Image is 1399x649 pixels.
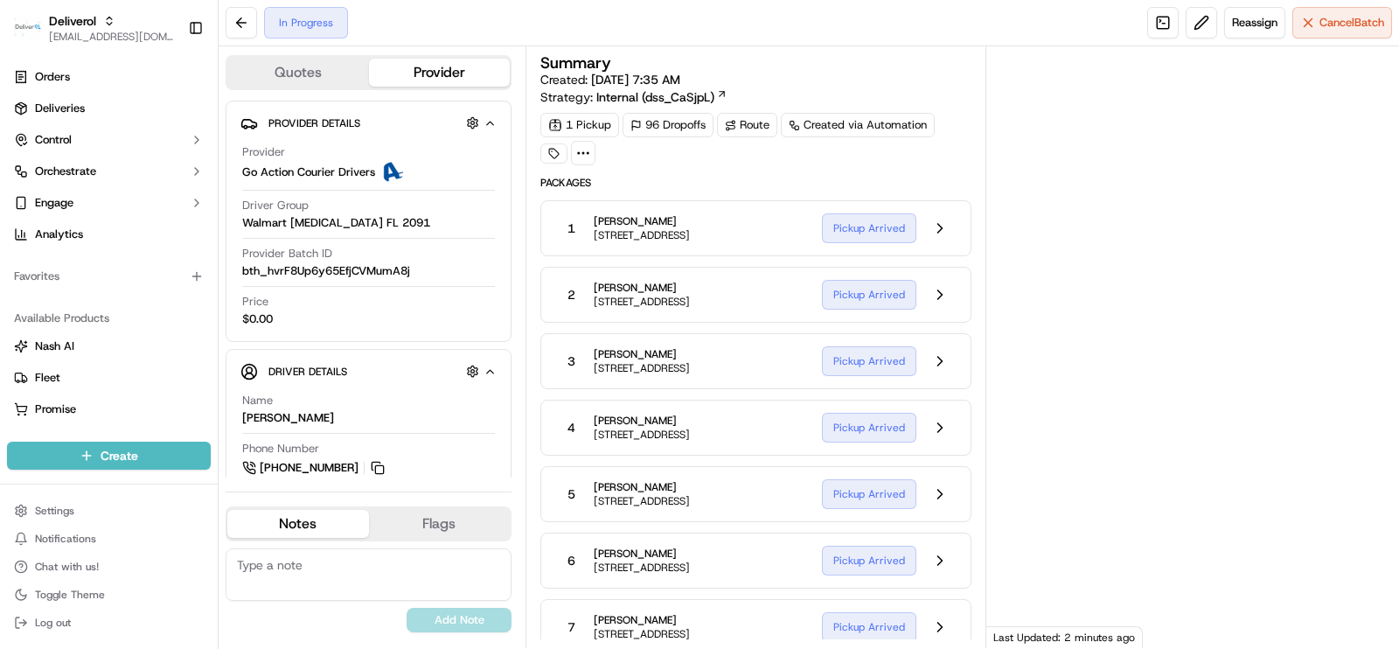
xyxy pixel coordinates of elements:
[594,281,690,295] span: [PERSON_NAME]
[596,88,714,106] span: Internal (dss_CaSjpL)
[242,215,430,231] span: Walmart [MEDICAL_DATA] FL 2091
[7,395,211,423] button: Promise
[35,616,71,630] span: Log out
[781,113,935,137] a: Created via Automation
[7,157,211,185] button: Orchestrate
[382,162,403,183] img: ActionCourier.png
[540,71,680,88] span: Created:
[540,88,727,106] div: Strategy:
[7,332,211,360] button: Nash AI
[594,228,690,242] span: [STREET_ADDRESS]
[591,72,680,87] span: [DATE] 7:35 AM
[35,227,83,242] span: Analytics
[567,552,575,569] span: 6
[242,246,332,262] span: Provider Batch ID
[35,101,85,116] span: Deliveries
[594,347,690,361] span: [PERSON_NAME]
[268,365,347,379] span: Driver Details
[260,460,358,476] span: [PHONE_NUMBER]
[49,12,96,30] button: Deliverol
[227,510,369,538] button: Notes
[1292,7,1392,38] button: CancelBatch
[594,613,690,627] span: [PERSON_NAME]
[7,364,211,392] button: Fleet
[7,220,211,248] a: Analytics
[35,164,96,179] span: Orchestrate
[14,370,204,386] a: Fleet
[242,294,268,310] span: Price
[240,108,497,137] button: Provider Details
[594,480,690,494] span: [PERSON_NAME]
[35,588,105,602] span: Toggle Theme
[7,527,211,551] button: Notifications
[35,338,74,354] span: Nash AI
[594,561,690,575] span: [STREET_ADDRESS]
[7,262,211,290] div: Favorites
[7,94,211,122] a: Deliveries
[35,560,99,574] span: Chat with us!
[7,583,211,607] button: Toggle Theme
[7,126,211,154] button: Control
[594,361,690,375] span: [STREET_ADDRESS]
[14,338,204,354] a: Nash AI
[7,442,211,470] button: Create
[594,295,690,309] span: [STREET_ADDRESS]
[7,555,211,579] button: Chat with us!
[540,55,611,71] h3: Summary
[1319,15,1384,31] span: Cancel Batch
[268,116,360,130] span: Provider Details
[7,7,181,49] button: DeliverolDeliverol[EMAIL_ADDRESS][DOMAIN_NAME]
[717,113,777,137] div: Route
[242,458,387,478] a: [PHONE_NUMBER]
[594,627,690,641] span: [STREET_ADDRESS]
[240,357,497,386] button: Driver Details
[7,611,211,635] button: Log out
[594,428,690,442] span: [STREET_ADDRESS]
[1232,15,1277,31] span: Reassign
[14,401,204,417] a: Promise
[242,198,309,213] span: Driver Group
[369,510,511,538] button: Flags
[567,618,575,636] span: 7
[242,410,334,426] div: [PERSON_NAME]
[7,499,211,523] button: Settings
[35,132,72,148] span: Control
[242,164,375,180] span: Go Action Courier Drivers
[35,69,70,85] span: Orders
[242,441,319,457] span: Phone Number
[7,63,211,91] a: Orders
[567,485,575,503] span: 5
[35,532,96,546] span: Notifications
[7,189,211,217] button: Engage
[594,547,690,561] span: [PERSON_NAME]
[986,626,1143,648] div: Last Updated: 2 minutes ago
[101,447,138,464] span: Create
[594,214,690,228] span: [PERSON_NAME]
[35,370,60,386] span: Fleet
[540,113,619,137] div: 1 Pickup
[567,286,575,304] span: 2
[35,195,73,211] span: Engage
[14,16,42,40] img: Deliverol
[227,59,369,87] button: Quotes
[567,419,575,436] span: 4
[1224,7,1285,38] button: Reassign
[35,401,76,417] span: Promise
[623,113,713,137] div: 96 Dropoffs
[242,311,273,327] span: $0.00
[594,494,690,508] span: [STREET_ADDRESS]
[594,414,690,428] span: [PERSON_NAME]
[242,393,273,408] span: Name
[35,504,74,518] span: Settings
[567,352,575,370] span: 3
[567,220,575,237] span: 1
[596,88,727,106] a: Internal (dss_CaSjpL)
[369,59,511,87] button: Provider
[242,144,285,160] span: Provider
[7,304,211,332] div: Available Products
[540,176,971,190] span: Packages
[49,30,174,44] button: [EMAIL_ADDRESS][DOMAIN_NAME]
